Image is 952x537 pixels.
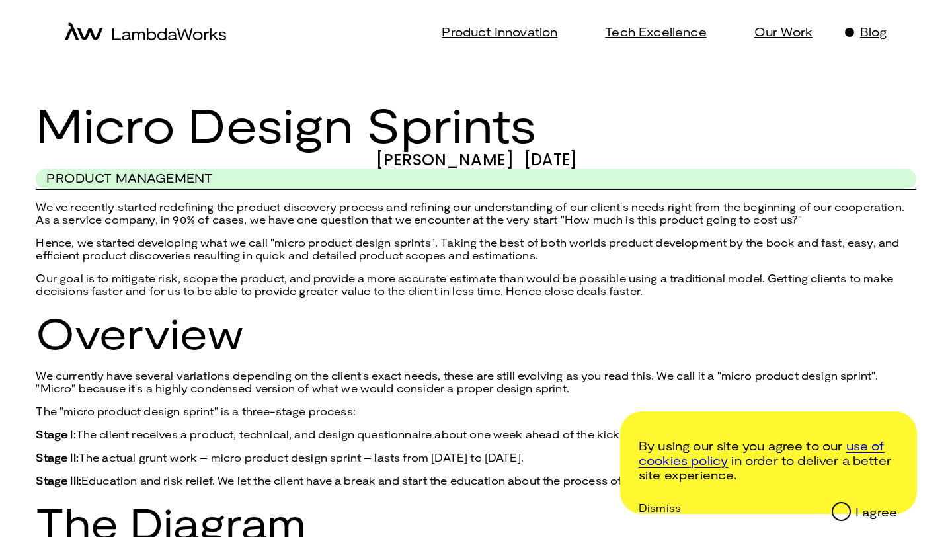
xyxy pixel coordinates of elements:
[605,24,706,40] p: Tech Excellence
[36,272,916,297] p: Our goal is to mitigate risk, scope the product, and provide a more accurate estimate than would ...
[65,22,226,42] a: home-icon
[754,24,813,40] p: Our Work
[36,474,916,487] p: Education and risk relief. We let the client have a break and start the education about the proce...
[36,236,916,261] p: Hence, we started developing what we call "micro product design sprints". Taking the best of both...
[36,428,75,440] strong: Stage I:
[860,24,887,40] p: Blog
[36,308,916,358] h2: Overview
[36,405,916,417] p: The "micro product design sprint" is a three-stage process:
[426,13,557,52] a: Product Innovation
[36,451,78,464] strong: Stage II:
[36,200,916,226] p: We've recently started redefining the product discovery process and refining our understanding of...
[844,13,887,52] a: Blog
[738,13,813,52] a: Our Work
[855,505,897,520] div: I agree
[524,151,576,169] div: [DATE]
[639,501,681,514] p: Dismiss
[639,439,897,482] p: By using our site you agree to our in order to deliver a better site experience.
[442,24,557,40] p: Product Innovation
[36,369,916,394] p: We currently have several variations depending on the client's exact needs, these are still evolv...
[36,169,916,189] div: Product Management
[36,428,916,440] p: The client receives a product, technical, and design questionnaire about one week ahead of the ki...
[639,438,885,468] a: /cookie-and-privacy-policy
[589,13,706,52] a: Tech Excellence
[36,97,916,151] h1: Micro Design Sprints
[376,151,514,169] div: [PERSON_NAME]
[36,451,916,464] p: The actual grunt work – micro product design sprint – lasts from [DATE] to [DATE].
[36,474,81,487] strong: Stage III:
